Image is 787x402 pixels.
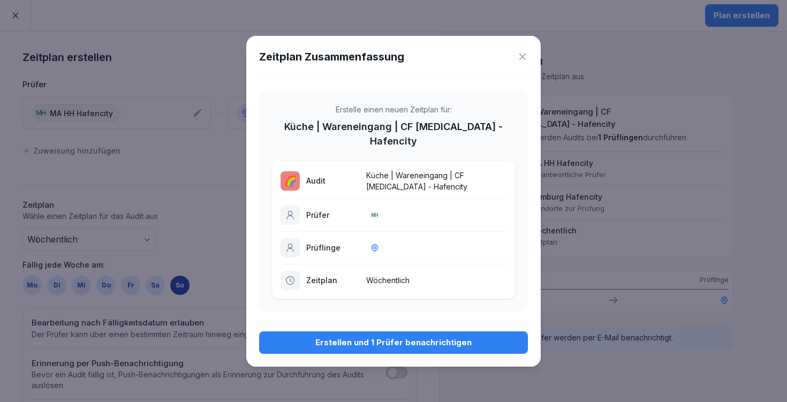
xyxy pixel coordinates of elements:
[366,170,506,192] p: Küche | Wareneingang | CF [MEDICAL_DATA] - Hafencity
[284,173,296,188] p: 🌈
[306,242,360,253] p: Prüflinge
[306,209,360,221] p: Prüfer
[259,49,404,65] h1: Zeitplan Zusammenfassung
[370,211,379,219] div: MH
[366,275,506,286] p: Wöchentlich
[272,119,515,148] p: Küche | Wareneingang | CF [MEDICAL_DATA] - Hafencity
[259,331,528,354] button: Erstellen und 1 Prüfer benachrichtigen
[306,175,360,186] p: Audit
[336,104,452,115] p: Erstelle einen neuen Zeitplan für:
[306,275,360,286] p: Zeitplan
[268,337,519,348] div: Erstellen und 1 Prüfer benachrichtigen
